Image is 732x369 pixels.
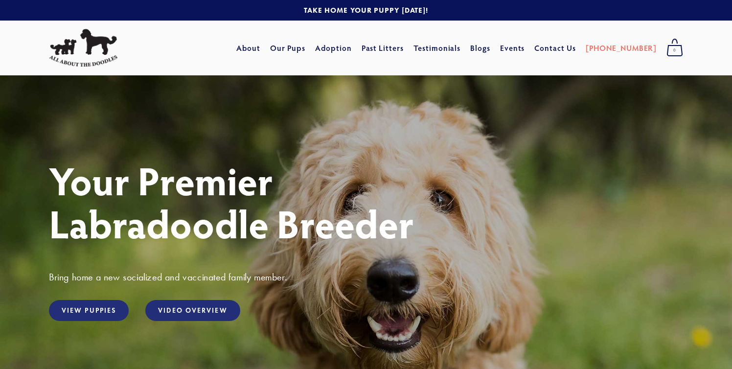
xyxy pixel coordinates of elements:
[49,159,683,245] h1: Your Premier Labradoodle Breeder
[145,300,240,321] a: Video Overview
[49,29,117,67] img: All About The Doodles
[49,271,683,283] h3: Bring home a new socialized and vaccinated family member.
[413,39,461,57] a: Testimonials
[470,39,490,57] a: Blogs
[362,43,404,53] a: Past Litters
[49,300,129,321] a: View Puppies
[586,39,657,57] a: [PHONE_NUMBER]
[534,39,576,57] a: Contact Us
[270,39,306,57] a: Our Pups
[500,39,525,57] a: Events
[236,39,260,57] a: About
[662,36,688,60] a: 0 items in cart
[315,39,352,57] a: Adoption
[666,44,683,57] span: 0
